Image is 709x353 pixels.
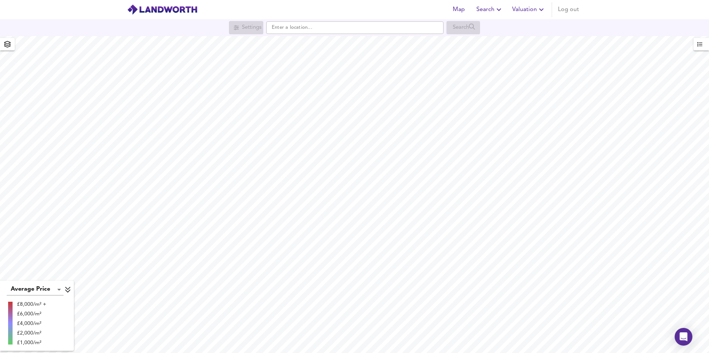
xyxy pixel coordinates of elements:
button: Valuation [509,2,549,17]
div: £1,000/m² [17,339,46,346]
div: £4,000/m² [17,320,46,327]
span: Log out [558,4,579,15]
span: Valuation [512,4,546,15]
div: Search for a location first or explore the map [446,21,480,34]
img: logo [127,4,198,15]
div: Open Intercom Messenger [675,328,692,346]
div: Average Price [7,284,64,295]
input: Enter a location... [266,21,443,34]
div: £8,000/m² + [17,301,46,308]
div: Search for a location first or explore the map [229,21,263,34]
span: Search [476,4,503,15]
button: Search [473,2,506,17]
span: Map [450,4,467,15]
div: £2,000/m² [17,329,46,337]
button: Map [447,2,470,17]
div: £6,000/m² [17,310,46,318]
button: Log out [555,2,582,17]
